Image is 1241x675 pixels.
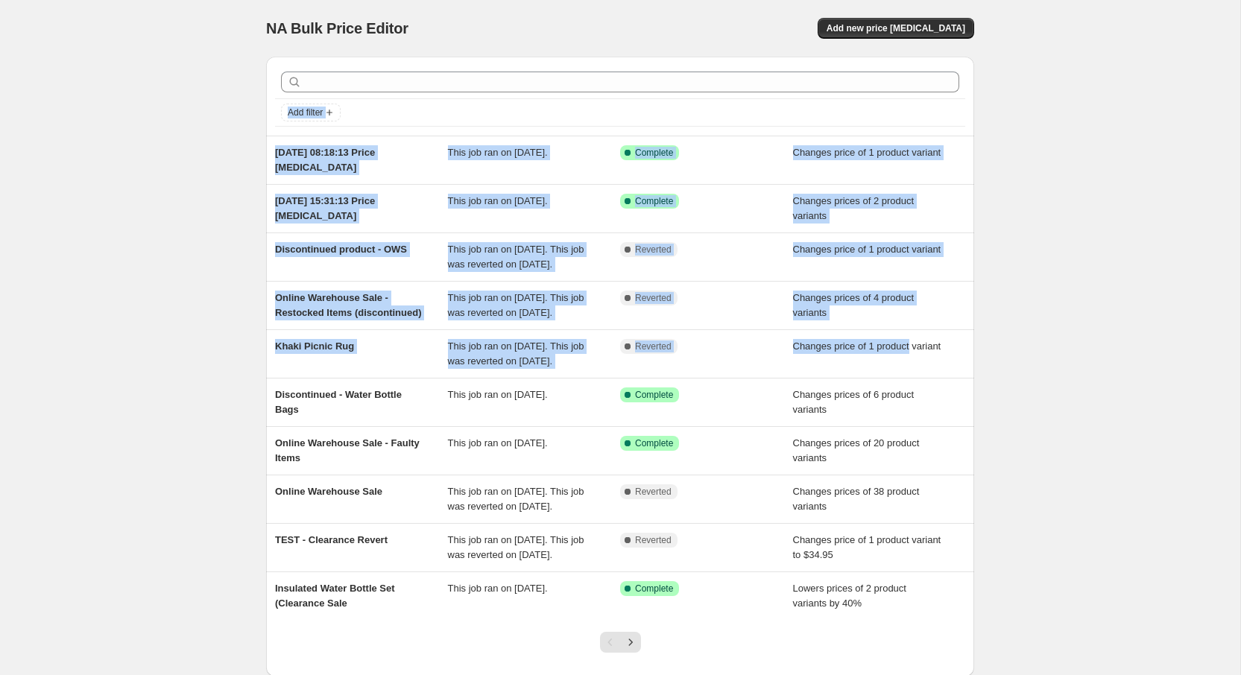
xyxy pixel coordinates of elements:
[818,18,974,39] button: Add new price [MEDICAL_DATA]
[275,147,375,173] span: [DATE] 08:18:13 Price [MEDICAL_DATA]
[275,244,407,255] span: Discontinued product - OWS
[448,195,548,206] span: This job ran on [DATE].
[266,20,408,37] span: NA Bulk Price Editor
[448,389,548,400] span: This job ran on [DATE].
[448,486,584,512] span: This job ran on [DATE]. This job was reverted on [DATE].
[793,534,941,560] span: Changes price of 1 product variant to $34.95
[288,107,323,118] span: Add filter
[635,195,673,207] span: Complete
[793,147,941,158] span: Changes price of 1 product variant
[793,195,915,221] span: Changes prices of 2 product variants
[793,437,920,463] span: Changes prices of 20 product variants
[793,340,941,352] span: Changes price of 1 product variant
[793,389,915,415] span: Changes prices of 6 product variants
[635,340,672,352] span: Reverted
[827,22,965,34] span: Add new price [MEDICAL_DATA]
[635,389,673,401] span: Complete
[275,583,395,609] span: Insulated Water Bottle Set (Clearance Sale
[275,340,354,352] span: Khaki Picnic Rug
[635,534,672,546] span: Reverted
[281,104,341,121] button: Add filter
[275,292,421,318] span: Online Warehouse Sale - Restocked Items (discontinued)
[635,244,672,256] span: Reverted
[600,632,641,653] nav: Pagination
[793,292,915,318] span: Changes prices of 4 product variants
[793,583,906,609] span: Lowers prices of 2 product variants by 40%
[635,583,673,595] span: Complete
[275,437,420,463] span: Online Warehouse Sale - Faulty Items
[635,292,672,304] span: Reverted
[448,244,584,270] span: This job ran on [DATE]. This job was reverted on [DATE].
[793,486,920,512] span: Changes prices of 38 product variants
[448,534,584,560] span: This job ran on [DATE]. This job was reverted on [DATE].
[448,292,584,318] span: This job ran on [DATE]. This job was reverted on [DATE].
[275,389,402,415] span: Discontinued - Water Bottle Bags
[635,486,672,498] span: Reverted
[448,147,548,158] span: This job ran on [DATE].
[635,147,673,159] span: Complete
[620,632,641,653] button: Next
[275,195,375,221] span: [DATE] 15:31:13 Price [MEDICAL_DATA]
[275,486,382,497] span: Online Warehouse Sale
[448,340,584,367] span: This job ran on [DATE]. This job was reverted on [DATE].
[793,244,941,255] span: Changes price of 1 product variant
[448,437,548,449] span: This job ran on [DATE].
[635,437,673,449] span: Complete
[448,583,548,594] span: This job ran on [DATE].
[275,534,388,545] span: TEST - Clearance Revert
